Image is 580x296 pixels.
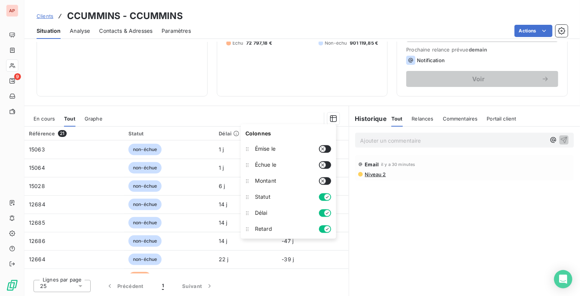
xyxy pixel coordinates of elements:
span: Non-échu [325,40,347,47]
span: Prochaine relance prévue [406,47,558,53]
span: -47 j [282,238,293,244]
span: Délai [255,209,313,217]
span: Échu [232,40,244,47]
li: Montant [242,173,335,189]
span: 1 j [219,146,224,153]
div: Délai [219,130,272,137]
span: Graphe [85,116,103,122]
span: non-échue [128,180,162,192]
span: 25 [40,282,46,290]
span: 15064 [29,164,45,171]
span: Analyse [70,27,90,35]
span: 901 119,85 € [350,40,378,47]
h6: Historique [349,114,387,123]
span: demain [469,47,487,53]
span: En cours [34,116,55,122]
span: 6 j [219,183,225,189]
button: Actions [514,25,553,37]
span: Échue le [255,161,313,169]
span: Contacts & Adresses [99,27,152,35]
span: non-échue [128,144,162,155]
span: 12686 [29,238,45,244]
span: 21 [58,130,66,137]
span: Tout [64,116,75,122]
div: Référence [29,130,119,137]
button: Précédent [97,278,153,294]
span: il y a 30 minutes [381,162,415,167]
span: Retard [255,225,313,233]
li: Échue le [242,157,335,173]
div: Open Intercom Messenger [554,270,572,288]
span: Niveau 2 [364,171,386,177]
span: -39 j [282,256,294,262]
span: Email [365,161,379,167]
span: 15063 [29,146,45,153]
span: 22 j [219,256,229,262]
div: Statut [128,130,210,137]
button: 1 [153,278,173,294]
span: Paramètres [162,27,191,35]
span: 1 [162,282,164,290]
li: Retard [242,221,335,237]
span: 9 [14,73,21,80]
span: Voir [415,76,542,82]
span: Tout [391,116,403,122]
span: non-échue [128,217,162,228]
li: Statut [242,189,335,205]
span: 14 j [219,219,228,226]
span: Montant [255,177,313,185]
span: 14 j [219,238,228,244]
span: 12684 [29,201,45,208]
li: Émise le [242,141,335,157]
span: 72 797,18 € [246,40,272,47]
span: 15028 [29,183,45,189]
img: Logo LeanPay [6,279,18,291]
span: 14 j [219,201,228,208]
button: Suivant [173,278,223,294]
div: AP [6,5,18,17]
span: Portail client [487,116,516,122]
span: Relances [412,116,434,122]
span: non-échue [128,235,162,247]
h3: CCUMMINS - CCUMMINS [67,9,183,23]
span: 1 j [219,164,224,171]
span: Émise le [255,145,313,153]
button: Voir [406,71,558,87]
span: 12685 [29,219,45,226]
span: Notification [417,57,445,63]
span: Commentaires [443,116,478,122]
span: Clients [37,13,53,19]
span: Statut [255,193,313,201]
span: Colonnes [245,130,271,137]
li: Délai [242,205,335,221]
span: non-échue [128,199,162,210]
span: 12664 [29,256,45,262]
a: Clients [37,12,53,20]
span: non-échue [128,254,162,265]
span: non-échue [128,162,162,174]
span: échue [128,272,151,283]
span: Situation [37,27,61,35]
